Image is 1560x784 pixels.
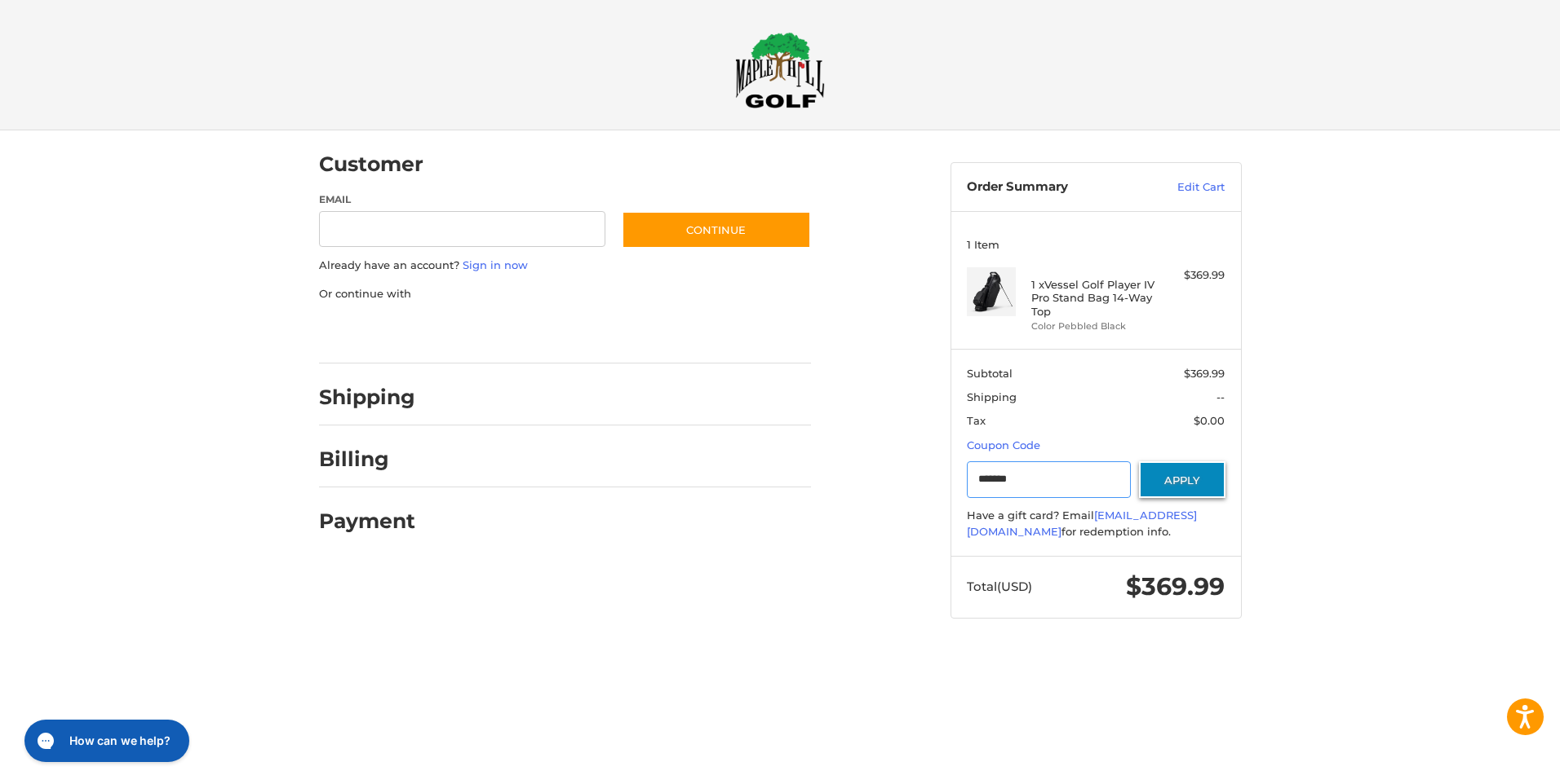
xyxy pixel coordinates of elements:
[967,390,1017,403] span: Shipping
[622,211,811,249] button: Continue
[967,367,1013,380] span: Subtotal
[1142,179,1225,196] a: Edit Cart
[319,258,811,274] p: Already have an account?
[967,179,1142,196] h3: Order Summary
[967,509,1197,538] a: [EMAIL_ADDRESS][DOMAIN_NAME]
[463,258,528,271] a: Sign in now
[1194,414,1225,427] span: $0.00
[1160,267,1225,284] div: $369.99
[1126,571,1225,601] span: $369.99
[967,508,1225,540] div: Have a gift card? Email for redemption info.
[967,238,1225,251] h3: 1 Item
[1031,278,1156,318] h4: 1 x Vessel Golf Player IV Pro Stand Bag 14-Way Top
[735,32,825,108] img: Maple Hill Golf
[1184,367,1225,380] span: $369.99
[967,438,1040,451] a: Coupon Code
[1139,461,1225,498] button: Apply
[313,318,436,347] iframe: PayPal-paypal
[319,286,811,302] p: Or continue with
[967,579,1032,594] span: Total (USD)
[1031,319,1156,333] li: Color Pebbled Black
[590,318,712,347] iframe: PayPal-venmo
[967,414,986,427] span: Tax
[319,447,414,472] h2: Billing
[452,318,574,347] iframe: PayPal-paylater
[1425,740,1560,784] iframe: Google Customer Reviews
[319,385,415,410] h2: Shipping
[16,714,194,768] iframe: Gorgias live chat messenger
[1217,390,1225,403] span: --
[319,192,606,207] label: Email
[319,152,423,177] h2: Customer
[967,461,1131,498] input: Gift Certificate or Coupon Code
[319,509,415,534] h2: Payment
